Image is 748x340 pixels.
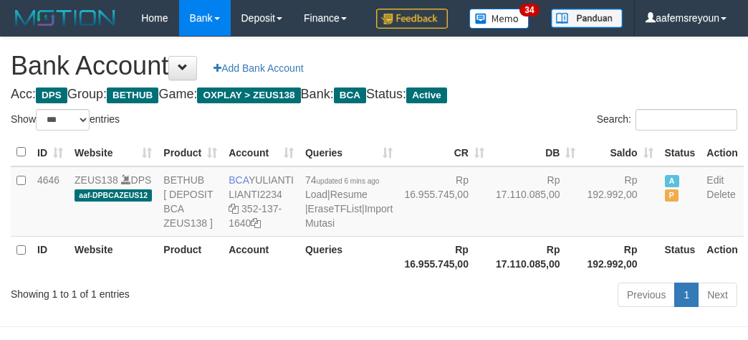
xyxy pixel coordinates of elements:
[11,281,301,301] div: Showing 1 to 1 of 1 entries
[317,177,380,185] span: updated 6 mins ago
[665,189,679,202] span: Paused
[36,109,90,131] select: Showentries
[701,138,744,166] th: Action
[406,88,447,103] span: Active
[36,88,67,103] span: DPS
[698,283,737,307] a: Next
[490,138,582,166] th: DB: activate to sort column ascending
[305,174,379,186] span: 74
[519,4,539,16] span: 34
[706,174,724,186] a: Edit
[251,217,261,229] a: Copy 3521371640 to clipboard
[229,203,239,214] a: Copy LIANTI2234 to clipboard
[308,203,362,214] a: EraseTFList
[69,166,158,237] td: DPS
[223,138,299,166] th: Account: activate to sort column ascending
[334,88,366,103] span: BCA
[706,189,735,200] a: Delete
[581,236,658,277] th: Rp 192.992,00
[659,138,701,166] th: Status
[701,236,744,277] th: Action
[330,189,368,200] a: Resume
[618,283,675,307] a: Previous
[490,166,582,237] td: Rp 17.110.085,00
[305,203,393,229] a: Import Mutasi
[551,9,623,28] img: panduan.png
[223,166,299,237] td: YULIANTI 352-137-1640
[107,88,158,103] span: BETHUB
[636,109,737,131] input: Search:
[398,166,490,237] td: Rp 16.955.745,00
[376,9,448,29] img: Feedback.jpg
[204,56,312,80] a: Add Bank Account
[665,175,679,187] span: Active
[32,236,69,277] th: ID
[32,138,69,166] th: ID: activate to sort column ascending
[299,236,398,277] th: Queries
[299,138,398,166] th: Queries: activate to sort column ascending
[223,236,299,277] th: Account
[469,9,529,29] img: Button%20Memo.svg
[659,236,701,277] th: Status
[490,236,582,277] th: Rp 17.110.085,00
[398,138,490,166] th: CR: activate to sort column ascending
[229,189,282,200] a: LIANTI2234
[69,138,158,166] th: Website: activate to sort column ascending
[581,138,658,166] th: Saldo: activate to sort column ascending
[75,189,152,202] span: aaf-DPBCAZEUS12
[581,166,658,237] td: Rp 192.992,00
[158,138,223,166] th: Product: activate to sort column ascending
[11,7,120,29] img: MOTION_logo.png
[75,174,118,186] a: ZEUS138
[597,109,737,131] label: Search:
[69,236,158,277] th: Website
[398,236,490,277] th: Rp 16.955.745,00
[11,52,737,80] h1: Bank Account
[158,236,223,277] th: Product
[11,109,120,131] label: Show entries
[11,88,737,102] h4: Acc: Group: Game: Bank: Status:
[197,88,300,103] span: OXPLAY > ZEUS138
[674,283,699,307] a: 1
[305,189,327,200] a: Load
[32,166,69,237] td: 4646
[229,174,249,186] span: BCA
[158,166,223,237] td: BETHUB [ DEPOSIT BCA ZEUS138 ]
[305,174,393,229] span: | | |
